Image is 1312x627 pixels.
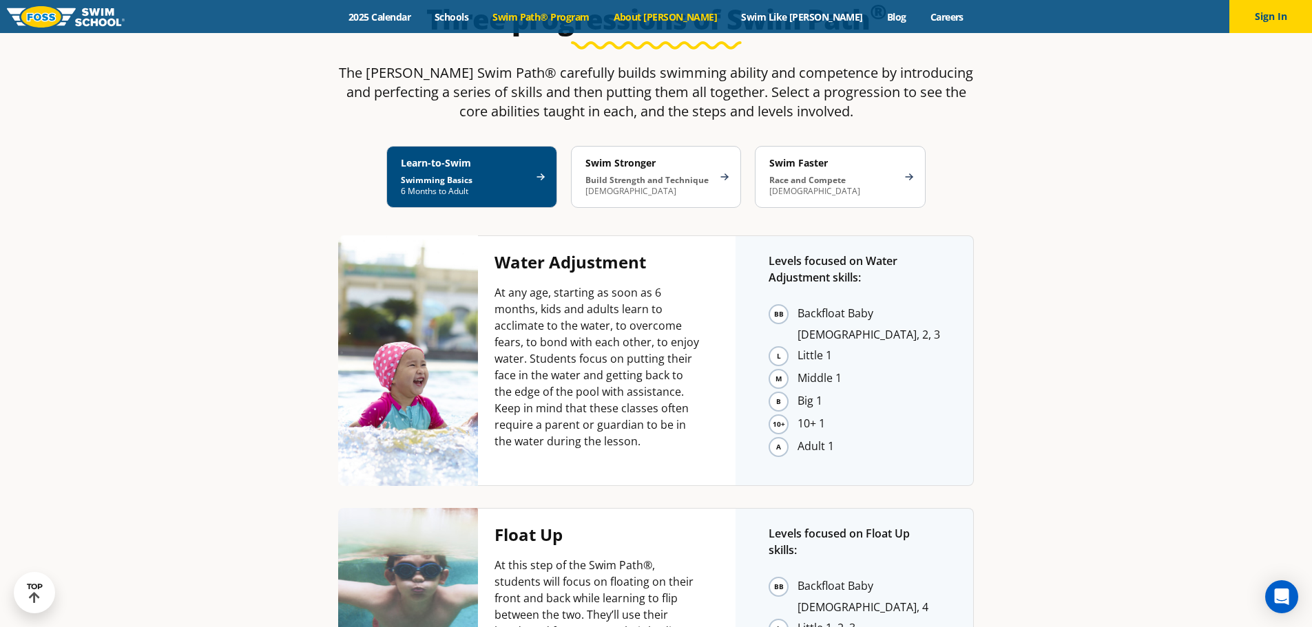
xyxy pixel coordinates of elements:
img: FOSS Swim School Logo [7,6,125,28]
h4: Water Adjustment [494,253,702,272]
a: Schools [423,10,481,23]
li: Middle 1 [798,368,940,390]
h4: Swim Faster [769,157,897,169]
li: Backfloat Baby [DEMOGRAPHIC_DATA], 2, 3 [798,304,940,344]
h4: Float Up [494,525,702,544]
li: Backfloat Baby [DEMOGRAPHIC_DATA], 4 [798,576,940,617]
h2: Three progressions of Swim Path [331,3,981,36]
a: Swim Like [PERSON_NAME] [729,10,875,23]
li: Big 1 [798,391,940,412]
a: Blog [875,10,918,23]
p: [DEMOGRAPHIC_DATA] [585,175,714,197]
div: Open Intercom Messenger [1265,580,1298,613]
li: Little 1 [798,346,940,367]
a: 2025 Calendar [337,10,423,23]
a: Swim Path® Program [481,10,601,23]
p: Levels focused on Float Up skills: [769,525,940,558]
strong: Swimming Basics [401,174,472,186]
li: 10+ 1 [798,414,940,435]
li: Adult 1 [798,436,940,458]
a: Careers [918,10,975,23]
div: TOP [27,582,43,604]
p: The [PERSON_NAME] Swim Path® carefully builds swimming ability and competence by introducing and ... [331,63,981,121]
p: [DEMOGRAPHIC_DATA] [769,175,897,197]
p: Levels focused on Water Adjustment skills: [769,253,940,286]
p: 6 Months to Adult [401,175,529,197]
h4: Swim Stronger [585,157,714,169]
p: At any age, starting as soon as 6 months, kids and adults learn to acclimate to the water, to ove... [494,284,702,449]
h4: Learn-to-Swim [401,157,529,169]
a: About [PERSON_NAME] [601,10,729,23]
strong: Build Strength and Technique [585,174,709,186]
strong: Race and Compete [769,174,846,186]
